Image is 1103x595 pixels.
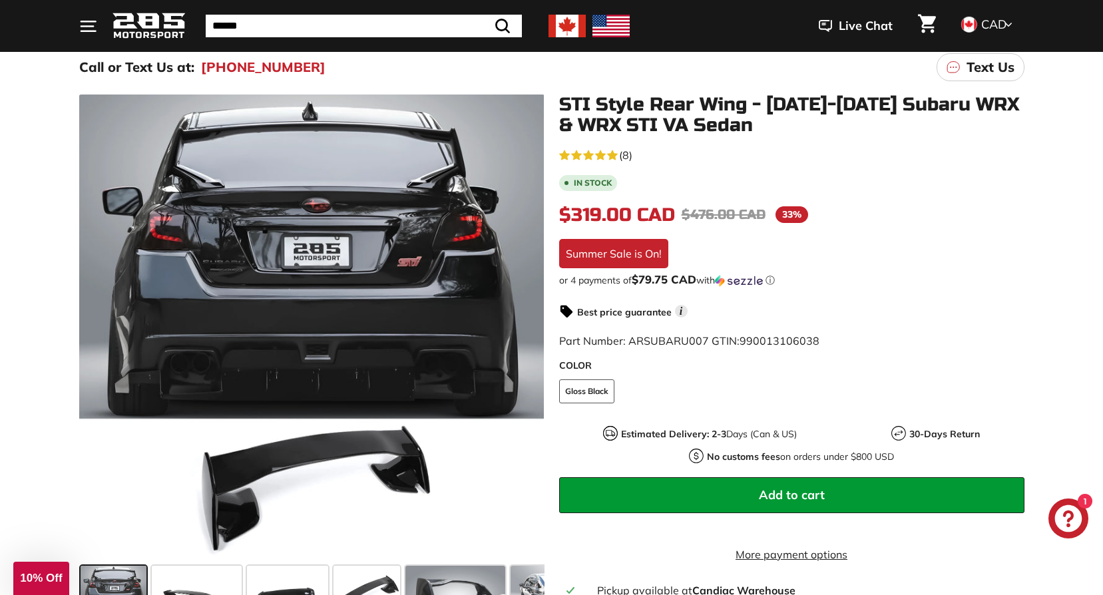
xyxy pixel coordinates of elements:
[559,239,668,268] div: Summer Sale is On!
[20,572,62,584] span: 10% Off
[1044,498,1092,542] inbox-online-store-chat: Shopify online store chat
[559,334,819,347] span: Part Number: ARSUBARU007 GTIN:
[206,15,522,37] input: Search
[13,562,69,595] div: 10% Off
[559,477,1024,513] button: Add to cart
[981,17,1006,32] span: CAD
[621,427,797,441] p: Days (Can & US)
[909,428,980,440] strong: 30-Days Return
[740,334,819,347] span: 990013106038
[801,9,910,43] button: Live Chat
[715,275,763,287] img: Sezzle
[559,95,1024,136] h1: STI Style Rear Wing - [DATE]-[DATE] Subaru WRX & WRX STI VA Sedan
[577,306,672,318] strong: Best price guarantee
[201,57,326,77] a: [PHONE_NUMBER]
[112,11,186,42] img: Logo_285_Motorsport_areodynamics_components
[574,179,612,187] b: In stock
[775,206,808,223] span: 33%
[559,546,1024,562] a: More payment options
[621,428,726,440] strong: Estimated Delivery: 2-3
[559,204,675,226] span: $319.00 CAD
[559,274,1024,287] div: or 4 payments of$79.75 CADwithSezzle Click to learn more about Sezzle
[632,272,696,286] span: $79.75 CAD
[707,450,894,464] p: on orders under $800 USD
[839,17,893,35] span: Live Chat
[619,147,632,163] span: (8)
[967,57,1014,77] p: Text Us
[675,305,688,317] span: i
[707,451,780,463] strong: No customs fees
[559,359,1024,373] label: COLOR
[682,206,766,223] span: $476.00 CAD
[79,57,194,77] p: Call or Text Us at:
[910,3,944,49] a: Cart
[559,274,1024,287] div: or 4 payments of with
[759,487,825,502] span: Add to cart
[559,146,1024,163] a: 4.6 rating (8 votes)
[937,53,1024,81] a: Text Us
